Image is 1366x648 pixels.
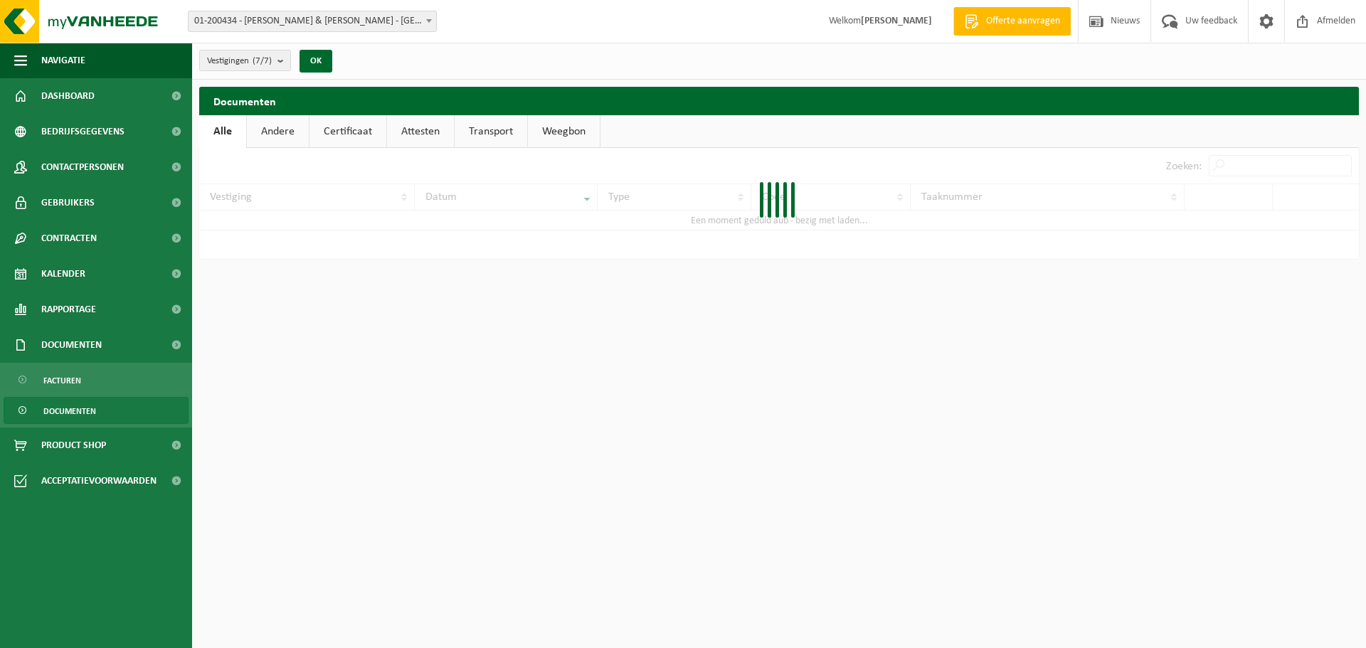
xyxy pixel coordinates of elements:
[41,327,102,363] span: Documenten
[309,115,386,148] a: Certificaat
[41,185,95,221] span: Gebruikers
[41,292,96,327] span: Rapportage
[41,43,85,78] span: Navigatie
[4,397,189,424] a: Documenten
[41,427,106,463] span: Product Shop
[189,11,436,31] span: 01-200434 - VULSTEKE & VERBEKE - POPERINGE
[41,78,95,114] span: Dashboard
[861,16,932,26] strong: [PERSON_NAME]
[528,115,600,148] a: Weegbon
[953,7,1071,36] a: Offerte aanvragen
[188,11,437,32] span: 01-200434 - VULSTEKE & VERBEKE - POPERINGE
[43,398,96,425] span: Documenten
[199,87,1359,115] h2: Documenten
[41,256,85,292] span: Kalender
[41,221,97,256] span: Contracten
[300,50,332,73] button: OK
[207,51,272,72] span: Vestigingen
[199,50,291,71] button: Vestigingen(7/7)
[199,115,246,148] a: Alle
[4,366,189,393] a: Facturen
[41,463,157,499] span: Acceptatievoorwaarden
[247,115,309,148] a: Andere
[455,115,527,148] a: Transport
[253,56,272,65] count: (7/7)
[41,149,124,185] span: Contactpersonen
[41,114,125,149] span: Bedrijfsgegevens
[983,14,1064,28] span: Offerte aanvragen
[387,115,454,148] a: Attesten
[43,367,81,394] span: Facturen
